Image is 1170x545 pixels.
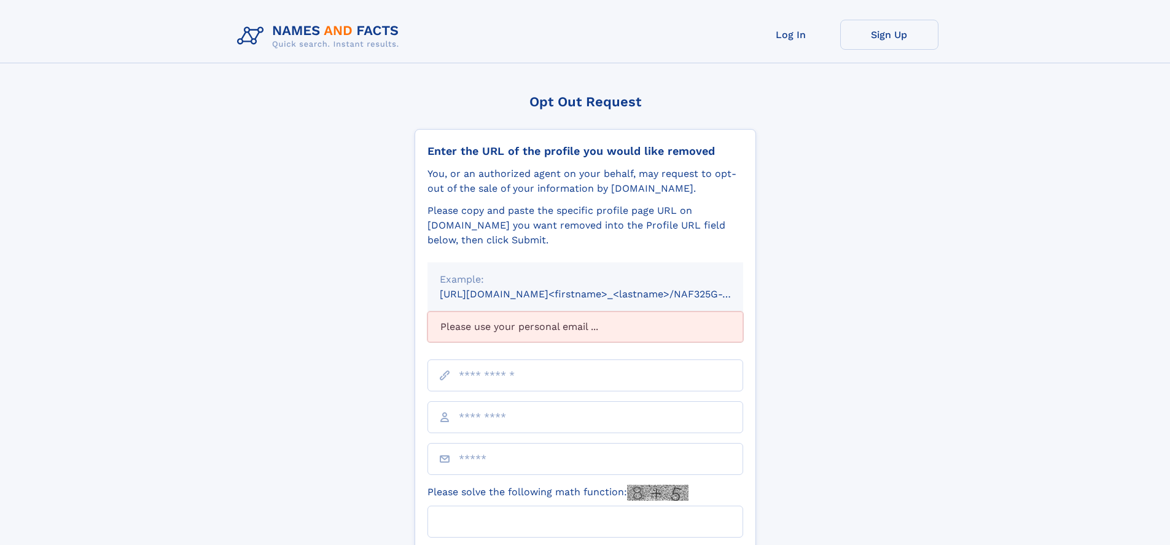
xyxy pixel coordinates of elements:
div: Please use your personal email ... [427,312,743,342]
div: You, or an authorized agent on your behalf, may request to opt-out of the sale of your informatio... [427,167,743,196]
div: Opt Out Request [415,94,756,109]
div: Example: [440,272,731,287]
a: Sign Up [840,20,938,50]
div: Enter the URL of the profile you would like removed [427,144,743,158]
img: Logo Names and Facts [232,20,409,53]
div: Please copy and paste the specific profile page URL on [DOMAIN_NAME] you want removed into the Pr... [427,203,743,248]
label: Please solve the following math function: [427,485,688,501]
small: [URL][DOMAIN_NAME]<firstname>_<lastname>/NAF325G-xxxxxxxx [440,288,766,300]
a: Log In [742,20,840,50]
